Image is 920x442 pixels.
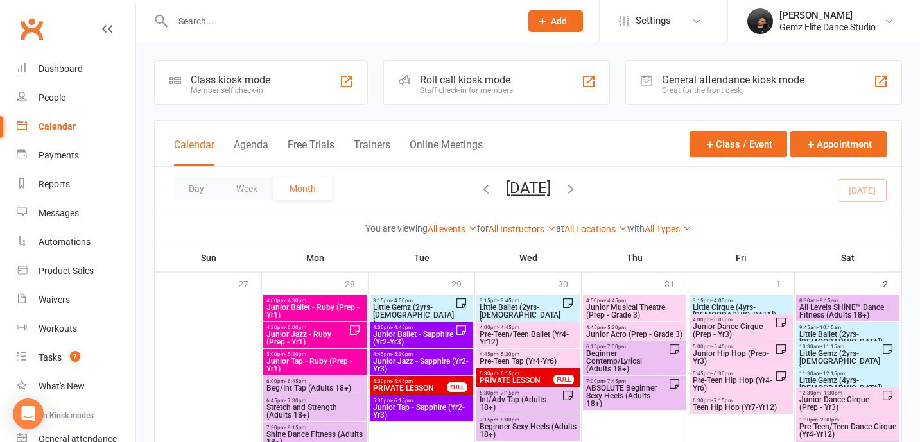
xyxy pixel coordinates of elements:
a: Automations [17,228,135,257]
div: Messages [39,208,79,218]
a: Payments [17,141,135,170]
a: Workouts [17,314,135,343]
div: Workouts [39,323,77,334]
div: Waivers [39,294,70,305]
a: Dashboard [17,55,135,83]
a: Messages [17,199,135,228]
div: Payments [39,150,79,160]
div: Product Sales [39,266,94,276]
a: What's New [17,372,135,401]
div: Tasks [39,352,62,362]
span: 7 [70,351,80,362]
a: People [17,83,135,112]
a: Reports [17,170,135,199]
a: Calendar [17,112,135,141]
div: Calendar [39,121,76,132]
div: What's New [39,381,85,391]
div: Dashboard [39,64,83,74]
div: Reports [39,179,70,189]
a: Waivers [17,285,135,314]
div: Open Intercom Messenger [13,398,44,429]
a: Tasks 7 [17,343,135,372]
a: Product Sales [17,257,135,285]
a: Clubworx [15,13,48,45]
div: Automations [39,237,91,247]
div: People [39,92,65,103]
